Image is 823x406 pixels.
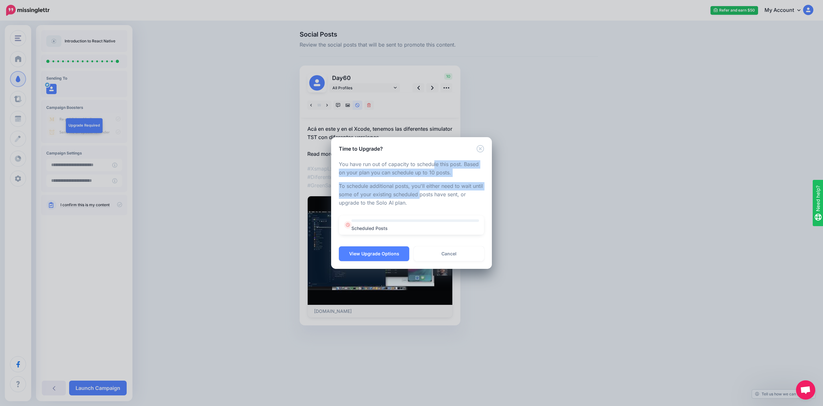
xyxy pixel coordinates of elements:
button: View Upgrade Options [339,246,409,261]
p: Scheduled Posts [351,225,479,232]
a: Cancel [414,246,484,261]
span: Need help? [15,2,41,9]
h5: Time to Upgrade? [339,145,383,153]
button: Close [476,145,484,153]
p: To schedule additional posts, you'll either need to wait until some of your existing scheduled po... [339,182,484,207]
p: You have run out of capacity to schedule this post. Based on your plan you can schedule up to 10 ... [339,160,484,177]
